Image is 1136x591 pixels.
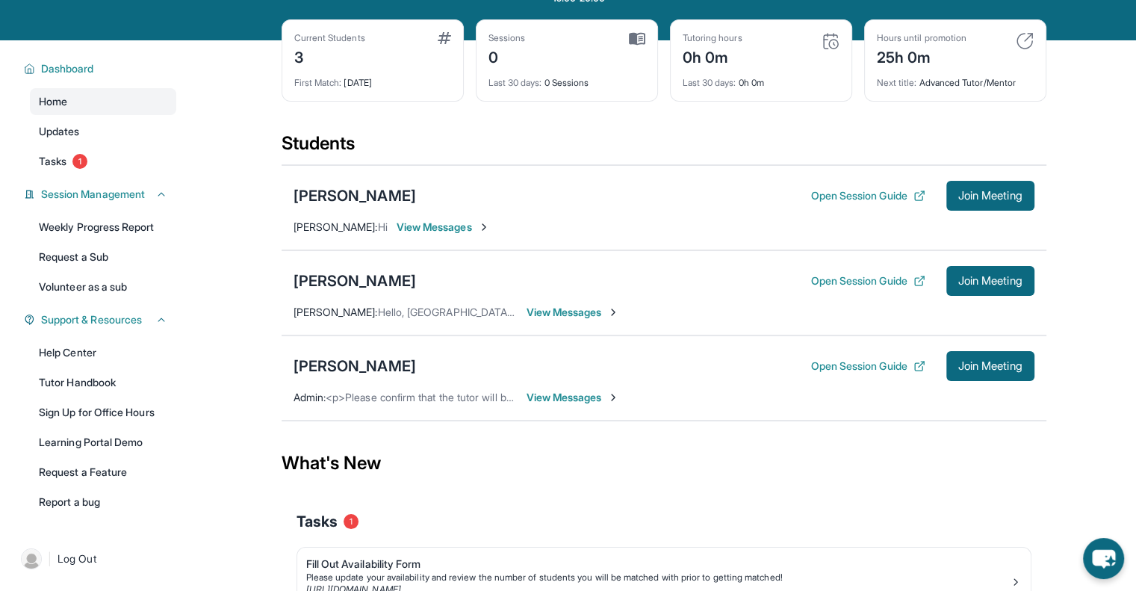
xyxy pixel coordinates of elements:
[946,181,1034,211] button: Join Meeting
[282,131,1046,164] div: Students
[282,430,1046,496] div: What's New
[30,118,176,145] a: Updates
[527,305,620,320] span: View Messages
[30,88,176,115] a: Home
[35,61,167,76] button: Dashboard
[607,392,619,403] img: Chevron-Right
[344,514,359,529] span: 1
[294,270,416,291] div: [PERSON_NAME]
[958,191,1022,200] span: Join Meeting
[326,391,865,403] span: <p>Please confirm that the tutor will be able to attend your first assigned meeting time before j...
[294,32,365,44] div: Current Students
[39,154,66,169] span: Tasks
[30,273,176,300] a: Volunteer as a sub
[629,32,645,46] img: card
[294,356,416,377] div: [PERSON_NAME]
[488,32,526,44] div: Sessions
[822,32,839,50] img: card
[1016,32,1034,50] img: card
[35,312,167,327] button: Support & Resources
[35,187,167,202] button: Session Management
[72,154,87,169] span: 1
[397,220,490,235] span: View Messages
[15,542,176,575] a: |Log Out
[30,339,176,366] a: Help Center
[30,244,176,270] a: Request a Sub
[683,68,839,89] div: 0h 0m
[30,489,176,516] a: Report a bug
[488,68,645,89] div: 0 Sessions
[877,44,966,68] div: 25h 0m
[946,266,1034,296] button: Join Meeting
[41,187,145,202] span: Session Management
[810,359,925,374] button: Open Session Guide
[306,572,1010,584] div: Please update your availability and review the number of students you will be matched with prior ...
[488,77,542,88] span: Last 30 days :
[30,459,176,486] a: Request a Feature
[306,557,1010,572] div: Fill Out Availability Form
[294,77,342,88] span: First Match :
[58,551,96,566] span: Log Out
[683,44,742,68] div: 0h 0m
[294,220,378,233] span: [PERSON_NAME] :
[41,61,94,76] span: Dashboard
[30,399,176,426] a: Sign Up for Office Hours
[294,44,365,68] div: 3
[877,68,1034,89] div: Advanced Tutor/Mentor
[810,188,925,203] button: Open Session Guide
[946,351,1034,381] button: Join Meeting
[30,429,176,456] a: Learning Portal Demo
[488,44,526,68] div: 0
[958,276,1022,285] span: Join Meeting
[958,362,1022,371] span: Join Meeting
[21,548,42,569] img: user-img
[30,369,176,396] a: Tutor Handbook
[527,390,620,405] span: View Messages
[810,273,925,288] button: Open Session Guide
[438,32,451,44] img: card
[294,391,326,403] span: Admin :
[877,32,966,44] div: Hours until promotion
[39,124,80,139] span: Updates
[683,32,742,44] div: Tutoring hours
[30,148,176,175] a: Tasks1
[294,185,416,206] div: [PERSON_NAME]
[607,306,619,318] img: Chevron-Right
[378,220,388,233] span: Hi
[39,94,67,109] span: Home
[30,214,176,241] a: Weekly Progress Report
[877,77,917,88] span: Next title :
[297,511,338,532] span: Tasks
[48,550,52,568] span: |
[41,312,142,327] span: Support & Resources
[294,306,378,318] span: [PERSON_NAME] :
[478,221,490,233] img: Chevron-Right
[294,68,451,89] div: [DATE]
[1083,538,1124,579] button: chat-button
[683,77,736,88] span: Last 30 days :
